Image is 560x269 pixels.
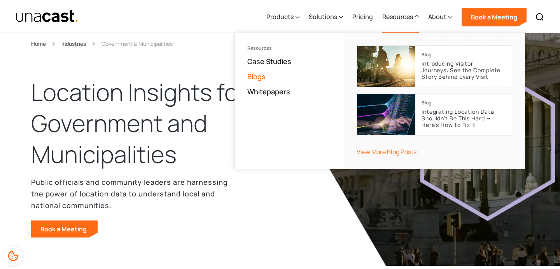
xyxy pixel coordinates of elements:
p: Introducing Visitor Journeys: See the Complete Story Behind Every Visit [422,61,506,80]
a: BlogIntegrating Location Data Shouldn’t Be This Hard — Here’s How to Fix It [357,94,512,135]
a: Industries [61,39,86,48]
div: Cookie Preferences [4,246,23,265]
div: Blog [422,100,431,106]
img: Search icon [535,12,544,22]
p: Integrating Location Data Shouldn’t Be This Hard — Here’s How to Fix It [422,109,506,128]
a: Book a Meeting [462,8,527,26]
div: Solutions [309,12,337,21]
div: Products [266,12,294,21]
a: Case Studies [247,57,291,66]
div: About [428,12,446,21]
div: Government & Municipalities [101,39,173,48]
a: Blogs [247,72,266,81]
a: BlogIntroducing Visitor Journeys: See the Complete Story Behind Every Visit [357,45,512,87]
a: home [16,10,79,23]
div: Products [266,1,299,33]
div: Resources [382,12,413,21]
img: Unacast text logo [16,10,79,23]
a: Home [31,39,46,48]
div: Resources [247,45,331,51]
img: cover [357,46,415,87]
div: Blog [422,52,431,57]
div: Resources [382,1,419,33]
div: About [428,1,452,33]
a: Pricing [352,1,373,33]
nav: Resources [234,33,525,169]
div: Solutions [309,1,343,33]
a: Whitepapers [247,87,290,96]
h1: Location Insights for Government and Municipalities [31,77,255,170]
a: Book a Meeting [31,220,98,238]
img: cover [357,94,415,135]
p: Public officials and community leaders are harnessing the power of location data to understand lo... [31,176,233,211]
a: View More Blog Posts [357,148,416,156]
